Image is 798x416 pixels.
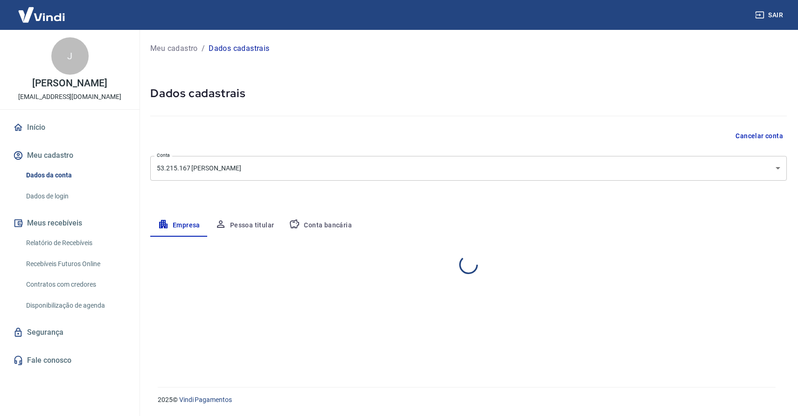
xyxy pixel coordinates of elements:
h5: Dados cadastrais [150,86,787,101]
p: Dados cadastrais [209,43,269,54]
a: Recebíveis Futuros Online [22,254,128,274]
a: Fale conosco [11,350,128,371]
a: Meu cadastro [150,43,198,54]
button: Sair [753,7,787,24]
div: J [51,37,89,75]
img: Vindi [11,0,72,29]
button: Cancelar conta [732,127,787,145]
a: Segurança [11,322,128,343]
a: Relatório de Recebíveis [22,233,128,253]
a: Dados da conta [22,166,128,185]
button: Conta bancária [281,214,359,237]
p: / [202,43,205,54]
a: Dados de login [22,187,128,206]
button: Meus recebíveis [11,213,128,233]
button: Meu cadastro [11,145,128,166]
label: Conta [157,152,170,159]
a: Disponibilização de agenda [22,296,128,315]
div: 53.215.167 [PERSON_NAME] [150,156,787,181]
p: [EMAIL_ADDRESS][DOMAIN_NAME] [18,92,121,102]
p: [PERSON_NAME] [32,78,107,88]
a: Contratos com credores [22,275,128,294]
a: Início [11,117,128,138]
button: Pessoa titular [208,214,282,237]
p: 2025 © [158,395,776,405]
button: Empresa [150,214,208,237]
a: Vindi Pagamentos [179,396,232,403]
